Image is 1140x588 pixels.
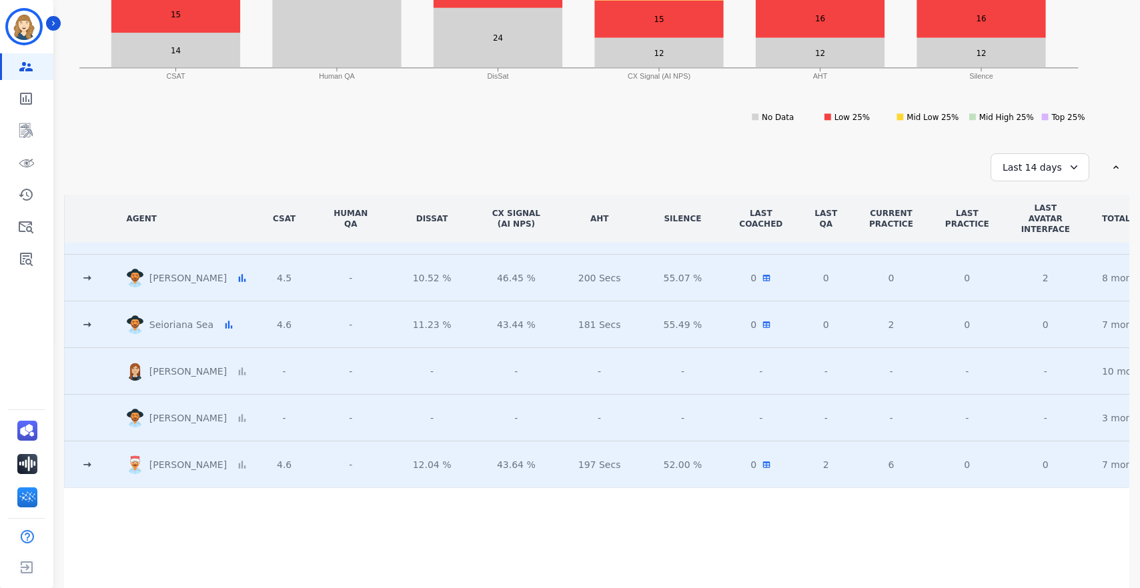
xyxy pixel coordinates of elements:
[167,72,185,80] text: CSAT
[977,49,987,58] text: 12
[493,33,503,43] text: 24
[126,362,143,381] img: Rounded avatar
[750,271,756,285] span: 0
[1021,203,1070,235] div: LAST AVATAR INTERFACE
[945,318,989,331] div: 0
[814,318,837,331] div: 0
[945,411,989,425] div: -
[654,49,664,58] text: 12
[149,365,232,378] p: [PERSON_NAME]
[126,213,157,224] div: AGENT
[404,410,460,426] div: -
[8,11,40,43] img: Bordered avatar
[149,458,232,471] p: [PERSON_NAME]
[329,208,372,229] div: Human QA
[658,317,707,333] div: 55.49 %
[271,317,297,333] div: 4.6
[654,15,664,24] text: 15
[573,270,626,286] div: 200 Secs
[869,458,913,471] div: 6
[869,271,913,285] div: 0
[762,113,794,122] text: No Data
[126,455,143,474] img: Rounded avatar
[869,318,913,331] div: 2
[320,72,356,80] text: Human QA
[814,365,837,378] div: -
[492,317,541,333] div: 43.44 %
[658,363,707,379] div: -
[171,46,181,55] text: 14
[759,411,762,425] span: -
[658,213,707,224] div: Silence
[329,270,372,286] div: -
[573,457,626,473] div: 197 Secs
[907,113,959,122] text: Mid Low 25%
[977,14,987,23] text: 16
[1021,318,1070,331] span: 0
[945,458,989,471] div: 0
[814,411,837,425] div: -
[271,363,297,379] div: -
[149,318,219,331] p: Seioriana Sea
[814,271,837,285] div: 0
[815,49,825,58] text: 12
[759,365,762,378] span: -
[573,213,626,224] div: AHT
[1021,365,1070,378] span: -
[271,410,297,426] div: -
[492,457,541,473] div: 43.64 %
[1021,271,1070,285] span: 2
[979,113,1034,122] text: Mid High 25%
[126,315,143,334] img: Rounded avatar
[492,410,541,426] div: -
[628,72,690,80] text: CX Signal (AI NPS)
[970,72,994,80] text: Silence
[658,410,707,426] div: -
[573,410,626,426] div: -
[329,317,372,333] div: -
[126,269,143,287] img: Rounded avatar
[658,457,707,473] div: 52.00 %
[573,363,626,379] div: -
[171,10,181,19] text: 15
[1021,411,1070,425] span: -
[404,363,460,379] div: -
[271,213,297,224] div: CSAT
[814,208,837,229] div: LAST QA
[492,363,541,379] div: -
[329,410,372,426] div: -
[149,411,232,425] p: [PERSON_NAME]
[991,153,1089,181] div: Last 14 days
[750,318,756,331] span: 0
[329,457,372,473] div: -
[126,409,143,427] img: Rounded avatar
[488,72,509,80] text: DisSat
[813,72,828,80] text: AHT
[815,14,825,23] text: 16
[573,317,626,333] div: 181 Secs
[834,113,870,122] text: Low 25%
[658,270,707,286] div: 55.07 %
[404,317,460,333] div: 11.23 %
[814,458,837,471] div: 2
[1051,113,1085,122] text: Top 25%
[945,365,989,378] div: -
[492,208,541,229] div: CX Signal (AI NPS)
[404,270,460,286] div: 10.52 %
[869,365,913,378] div: -
[404,213,460,224] div: DisSat
[945,208,989,229] div: LAST PRACTICE
[739,208,782,229] div: LAST COACHED
[149,271,232,285] p: [PERSON_NAME]
[1021,458,1070,471] span: 0
[404,457,460,473] div: 12.04 %
[271,270,297,286] div: 4.5
[945,271,989,285] div: 0
[869,411,913,425] div: -
[492,270,541,286] div: 46.45 %
[329,363,372,379] div: -
[750,458,756,471] span: 0
[869,208,913,229] div: CURRENT PRACTICE
[271,457,297,473] div: 4.6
